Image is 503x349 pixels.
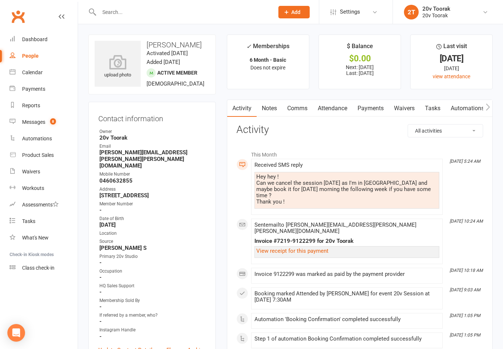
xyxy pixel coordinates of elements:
[10,213,78,230] a: Tasks
[22,152,54,158] div: Product Sales
[246,42,289,55] div: Memberships
[446,100,489,117] a: Automations
[422,12,450,19] div: 20v Toorak
[22,202,59,208] div: Assessments
[22,218,35,224] div: Tasks
[147,80,204,87] span: [DEMOGRAPHIC_DATA]
[99,274,206,281] strong: -
[254,291,439,303] div: Booking marked Attended by [PERSON_NAME] for event 20v Session at [DATE] 7:30AM
[227,100,257,117] a: Activity
[10,31,78,48] a: Dashboard
[250,65,285,71] span: Does not expire
[422,6,450,12] div: 20v Toorak
[417,55,486,62] div: [DATE]
[450,159,480,164] i: [DATE] 5:24 AM
[352,100,389,117] a: Payments
[99,253,206,260] div: Primary 20v Studio
[22,53,39,59] div: People
[7,324,25,342] div: Open Intercom Messenger
[22,185,44,191] div: Workouts
[147,59,180,65] time: Added [DATE]
[99,268,206,275] div: Occupation
[256,248,328,254] a: View receipt for this payment
[99,318,206,325] strong: -
[99,134,206,141] strong: 20v Toorak
[10,130,78,147] a: Automations
[22,69,43,75] div: Calendar
[99,230,206,237] div: Location
[291,9,300,15] span: Add
[450,268,483,273] i: [DATE] 10:18 AM
[99,186,206,193] div: Address
[254,336,439,342] div: Step 1 of automation Booking Confirmation completed successfully
[450,219,483,224] i: [DATE] 10:24 AM
[257,100,282,117] a: Notes
[99,149,206,169] strong: [PERSON_NAME][EMAIL_ADDRESS][PERSON_NAME][PERSON_NAME][DOMAIN_NAME]
[99,333,206,340] strong: -
[99,215,206,222] div: Date of Birth
[95,55,141,79] div: upload photo
[313,100,352,117] a: Attendance
[340,4,360,20] span: Settings
[147,50,188,57] time: Activated [DATE]
[282,100,313,117] a: Comms
[10,260,78,276] a: Class kiosk mode
[246,43,251,50] i: ✓
[254,271,439,277] div: Invoice 9122299 was marked as paid by the payment provider
[450,287,480,292] i: [DATE] 9:03 AM
[99,192,206,199] strong: [STREET_ADDRESS]
[22,265,54,271] div: Class check-in
[22,102,40,108] div: Reports
[10,48,78,64] a: People
[99,312,206,319] div: If referred by a member, who?
[404,5,419,19] div: 2T
[99,283,206,289] div: HQ Sales Support
[254,316,439,323] div: Automation 'Booking Confirmation' completed successfully
[22,86,45,92] div: Payments
[99,143,206,150] div: Email
[98,112,206,123] h3: Contact information
[347,42,373,55] div: $ Balance
[99,201,206,208] div: Member Number
[10,230,78,246] a: What's New
[22,235,49,241] div: What's New
[236,124,483,136] h3: Activity
[99,207,206,213] strong: -
[22,36,48,42] div: Dashboard
[10,163,78,180] a: Waivers
[450,332,480,338] i: [DATE] 1:05 PM
[250,57,286,63] strong: 6 Month - Basic
[278,6,310,18] button: Add
[99,177,206,184] strong: 0460632855
[22,169,40,174] div: Waivers
[326,64,394,76] p: Next: [DATE] Last: [DATE]
[436,42,467,55] div: Last visit
[99,259,206,266] strong: -
[450,313,480,318] i: [DATE] 1:05 PM
[157,70,197,76] span: Active member
[9,7,27,26] a: Clubworx
[22,136,52,141] div: Automations
[236,147,483,159] li: This Month
[99,289,206,295] strong: -
[389,100,420,117] a: Waivers
[99,327,206,334] div: Instagram Handle
[433,73,470,79] a: view attendance
[326,55,394,62] div: $0.00
[10,81,78,97] a: Payments
[10,114,78,130] a: Messages 8
[50,118,56,125] span: 8
[99,297,206,304] div: Membership Sold By
[256,174,437,205] div: Hey hey ! Can we cancel the session [DATE] as I'm in [GEOGRAPHIC_DATA] and maybe book it for [DAT...
[10,197,78,213] a: Assessments
[420,100,446,117] a: Tasks
[99,245,206,251] strong: [PERSON_NAME] S
[99,238,206,245] div: Source
[99,303,206,310] strong: -
[97,7,269,17] input: Search...
[99,171,206,178] div: Mobile Number
[254,162,439,168] div: Received SMS reply
[254,222,416,234] span: Sent email to [PERSON_NAME][EMAIL_ADDRESS][PERSON_NAME][PERSON_NAME][DOMAIN_NAME]
[10,147,78,163] a: Product Sales
[99,128,206,135] div: Owner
